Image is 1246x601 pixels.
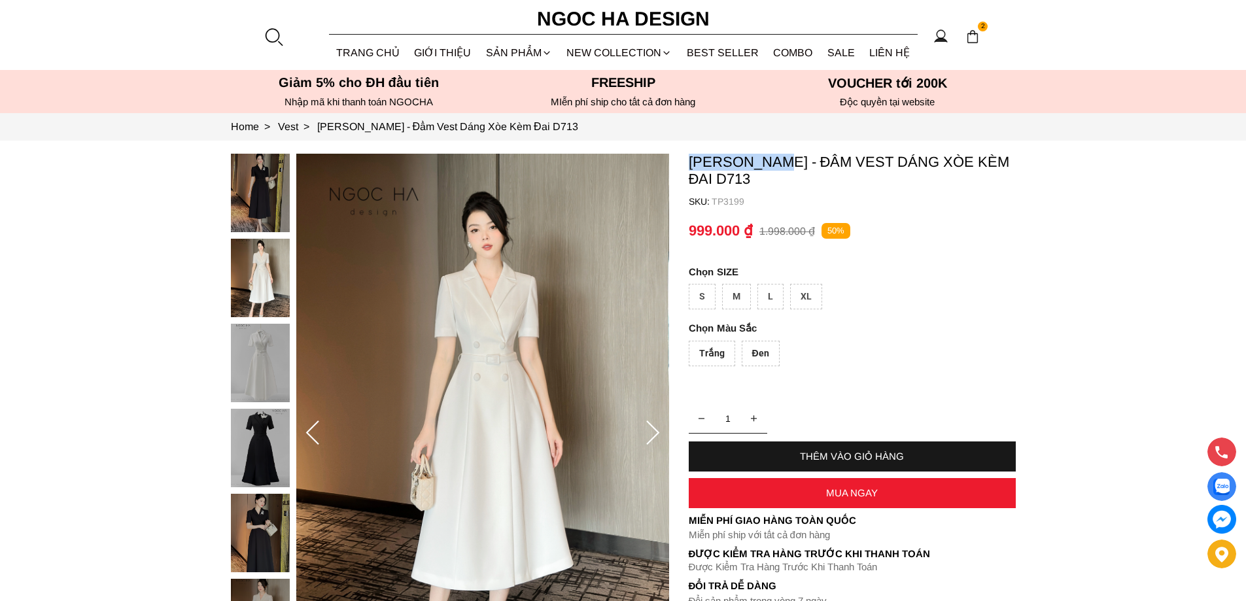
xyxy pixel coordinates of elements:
div: SẢN PHẨM [479,35,560,70]
p: 999.000 ₫ [689,222,753,239]
div: L [757,284,784,309]
p: Được Kiểm Tra Hàng Trước Khi Thanh Toán [689,548,1016,560]
div: Trắng [689,341,735,366]
a: Combo [766,35,820,70]
p: 50% [822,223,850,239]
img: Irene Dress - Đầm Vest Dáng Xòe Kèm Đai D713_mini_1 [231,239,290,317]
font: Freeship [591,75,655,90]
p: SIZE [689,266,1016,277]
p: [PERSON_NAME] - Đầm Vest Dáng Xòe Kèm Đai D713 [689,154,1016,188]
a: messenger [1207,505,1236,534]
a: Ngoc Ha Design [525,3,721,35]
a: TRANG CHỦ [329,35,407,70]
img: Irene Dress - Đầm Vest Dáng Xòe Kèm Đai D713_mini_4 [231,494,290,572]
p: Màu Sắc [689,322,979,334]
div: M [722,284,751,309]
font: Nhập mã khi thanh toán NGOCHA [285,96,433,107]
img: Irene Dress - Đầm Vest Dáng Xòe Kèm Đai D713_mini_2 [231,324,290,402]
font: Miễn phí ship với tất cả đơn hàng [689,529,830,540]
div: MUA NGAY [689,487,1016,498]
h5: VOUCHER tới 200K [759,75,1016,91]
font: Miễn phí giao hàng toàn quốc [689,515,856,526]
div: THÊM VÀO GIỎ HÀNG [689,451,1016,462]
a: Link to Vest [278,121,317,132]
span: > [298,121,315,132]
span: > [259,121,275,132]
font: Giảm 5% cho ĐH đầu tiên [279,75,439,90]
h6: SKU: [689,196,712,207]
h6: MIễn phí ship cho tất cả đơn hàng [495,96,752,108]
p: TP3199 [712,196,1016,207]
div: S [689,284,716,309]
a: Link to Home [231,121,278,132]
a: SALE [820,35,863,70]
div: Đen [742,341,780,366]
span: 2 [978,22,988,32]
a: BEST SELLER [680,35,767,70]
div: XL [790,284,822,309]
h6: Đổi trả dễ dàng [689,580,1016,591]
input: Quantity input [689,405,767,432]
img: Display image [1213,479,1230,495]
a: NEW COLLECTION [559,35,680,70]
a: Display image [1207,472,1236,501]
a: GIỚI THIỆU [407,35,479,70]
img: img-CART-ICON-ksit0nf1 [965,29,980,44]
h6: Độc quyền tại website [759,96,1016,108]
img: Irene Dress - Đầm Vest Dáng Xòe Kèm Đai D713_mini_3 [231,409,290,487]
img: Irene Dress - Đầm Vest Dáng Xòe Kèm Đai D713_mini_0 [231,154,290,232]
p: Được Kiểm Tra Hàng Trước Khi Thanh Toán [689,561,1016,573]
p: 1.998.000 ₫ [759,225,815,237]
a: Link to Irene Dress - Đầm Vest Dáng Xòe Kèm Đai D713 [317,121,578,132]
a: LIÊN HỆ [862,35,918,70]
